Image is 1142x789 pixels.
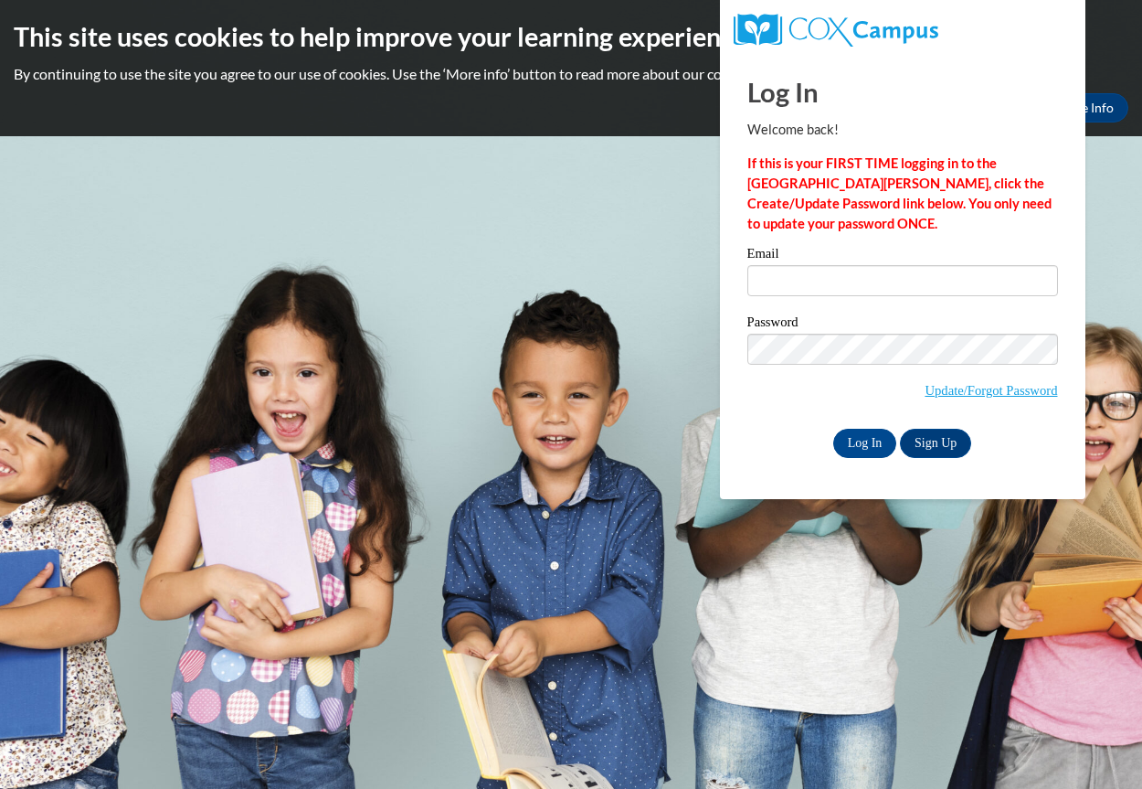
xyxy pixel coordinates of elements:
[833,429,897,458] input: Log In
[925,383,1057,398] a: Update/Forgot Password
[14,18,1128,55] h2: This site uses cookies to help improve your learning experience.
[747,315,1058,334] label: Password
[14,64,1128,84] p: By continuing to use the site you agree to our use of cookies. Use the ‘More info’ button to read...
[747,120,1058,140] p: Welcome back!
[747,247,1058,265] label: Email
[747,155,1052,231] strong: If this is your FIRST TIME logging in to the [GEOGRAPHIC_DATA][PERSON_NAME], click the Create/Upd...
[734,14,938,47] img: COX Campus
[900,429,971,458] a: Sign Up
[747,73,1058,111] h1: Log In
[1042,93,1128,123] a: More Info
